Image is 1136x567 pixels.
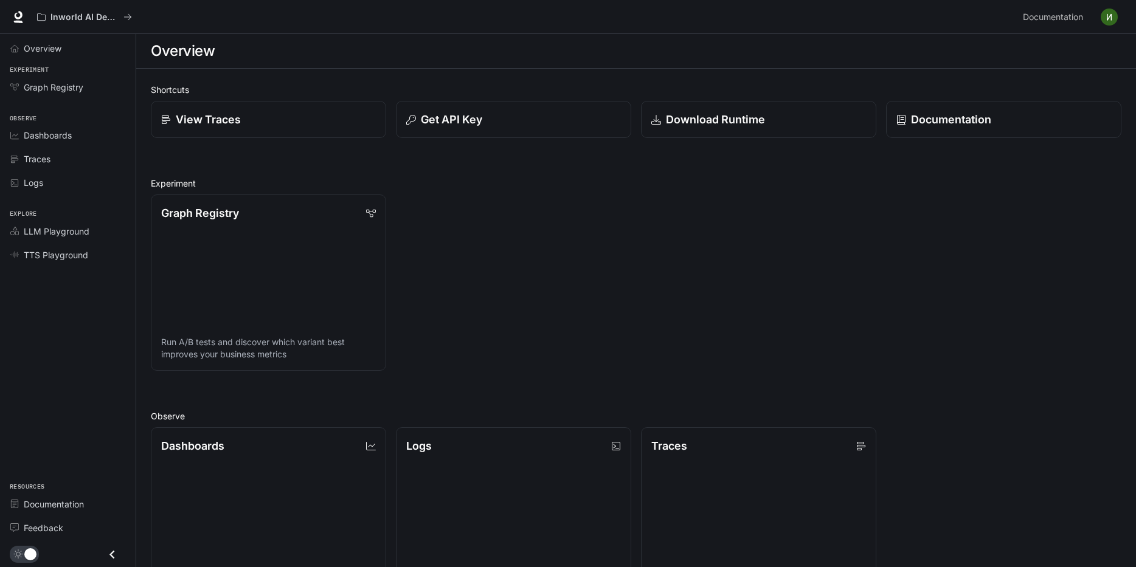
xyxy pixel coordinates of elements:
p: Documentation [911,111,991,128]
span: LLM Playground [24,225,89,238]
h2: Observe [151,410,1121,422]
a: Overview [5,38,131,59]
a: Documentation [1018,5,1092,29]
span: Traces [24,153,50,165]
span: Dashboards [24,129,72,142]
h2: Experiment [151,177,1121,190]
span: Documentation [1023,10,1083,25]
span: Logs [24,176,43,189]
a: Graph Registry [5,77,131,98]
a: Dashboards [5,125,131,146]
button: All workspaces [32,5,137,29]
p: Run A/B tests and discover which variant best improves your business metrics [161,336,376,360]
p: Download Runtime [666,111,765,128]
p: Traces [651,438,687,454]
span: Graph Registry [24,81,83,94]
h1: Overview [151,39,215,63]
p: Logs [406,438,432,454]
a: TTS Playground [5,244,131,266]
a: Traces [5,148,131,170]
span: Dark mode toggle [24,547,36,560]
a: Documentation [886,101,1121,138]
a: Logs [5,172,131,193]
a: Graph RegistryRun A/B tests and discover which variant best improves your business metrics [151,194,386,371]
p: Inworld AI Demos [50,12,119,22]
a: View Traces [151,101,386,138]
p: Graph Registry [161,205,239,221]
a: LLM Playground [5,221,131,242]
a: Documentation [5,493,131,515]
a: Download Runtime [641,101,876,138]
span: Overview [24,42,61,55]
p: Get API Key [421,111,482,128]
button: User avatar [1097,5,1121,29]
span: Feedback [24,521,63,534]
span: TTS Playground [24,249,88,261]
button: Close drawer [99,542,126,567]
img: User avatar [1101,9,1118,26]
button: Get API Key [396,101,631,138]
p: Dashboards [161,438,224,454]
p: View Traces [176,111,241,128]
span: Documentation [24,498,84,510]
a: Feedback [5,517,131,538]
h2: Shortcuts [151,83,1121,96]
